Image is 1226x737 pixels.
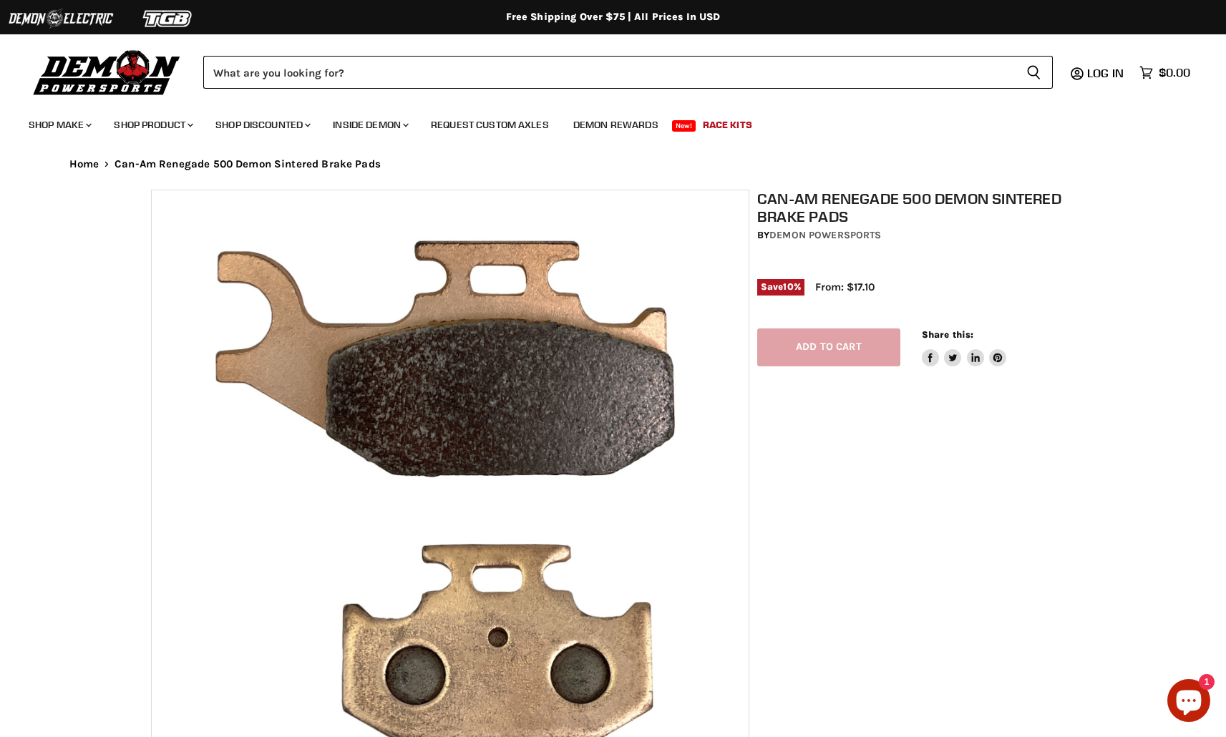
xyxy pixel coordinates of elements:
a: Log in [1081,67,1132,79]
a: $0.00 [1132,62,1197,83]
img: TGB Logo 2 [115,5,222,32]
button: Search [1015,56,1053,89]
img: Demon Powersports [29,47,185,97]
a: Demon Powersports [769,229,881,241]
a: Shop Product [103,110,202,140]
span: From: $17.10 [815,280,875,293]
a: Race Kits [692,110,763,140]
ul: Main menu [18,104,1187,140]
div: by [757,228,1084,243]
a: Inside Demon [322,110,417,140]
span: New! [672,120,696,132]
div: Free Shipping Over $75 | All Prices In USD [41,11,1186,24]
form: Product [203,56,1053,89]
span: Share this: [922,329,973,340]
h1: Can-Am Renegade 500 Demon Sintered Brake Pads [757,190,1084,225]
a: Demon Rewards [563,110,669,140]
a: Home [69,158,99,170]
a: Shop Discounted [205,110,319,140]
span: 10 [783,281,793,292]
span: $0.00 [1159,66,1190,79]
input: Search [203,56,1015,89]
span: Save % [757,279,804,295]
span: Log in [1087,66,1124,80]
aside: Share this: [922,328,1007,366]
a: Request Custom Axles [420,110,560,140]
span: Can-Am Renegade 500 Demon Sintered Brake Pads [115,158,381,170]
a: Shop Make [18,110,100,140]
nav: Breadcrumbs [41,158,1186,170]
img: Demon Electric Logo 2 [7,5,115,32]
inbox-online-store-chat: Shopify online store chat [1163,679,1215,726]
